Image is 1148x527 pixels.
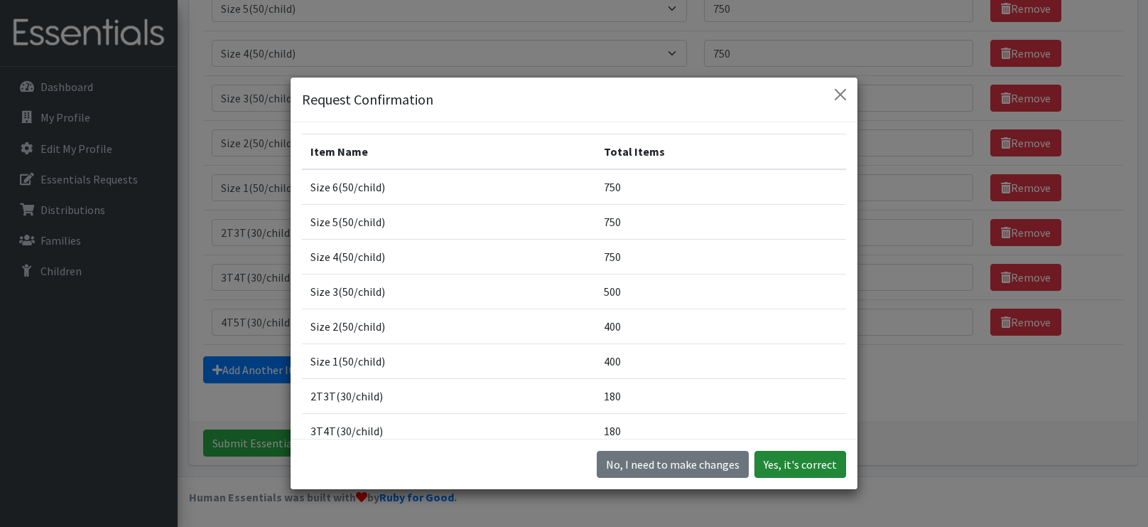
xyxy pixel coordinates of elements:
[829,83,852,106] button: Close
[595,344,846,379] td: 400
[597,451,749,478] button: No I need to make changes
[302,414,595,449] td: 3T4T(30/child)
[302,275,595,309] td: Size 3(50/child)
[302,240,595,275] td: Size 4(50/child)
[595,309,846,344] td: 400
[595,275,846,309] td: 500
[595,379,846,414] td: 180
[595,169,846,205] td: 750
[302,379,595,414] td: 2T3T(30/child)
[302,89,433,110] h5: Request Confirmation
[595,205,846,240] td: 750
[595,134,846,170] th: Total Items
[754,451,846,478] button: Yes, it's correct
[302,169,595,205] td: Size 6(50/child)
[595,240,846,275] td: 750
[302,134,595,170] th: Item Name
[302,309,595,344] td: Size 2(50/child)
[302,205,595,240] td: Size 5(50/child)
[595,414,846,449] td: 180
[302,344,595,379] td: Size 1(50/child)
